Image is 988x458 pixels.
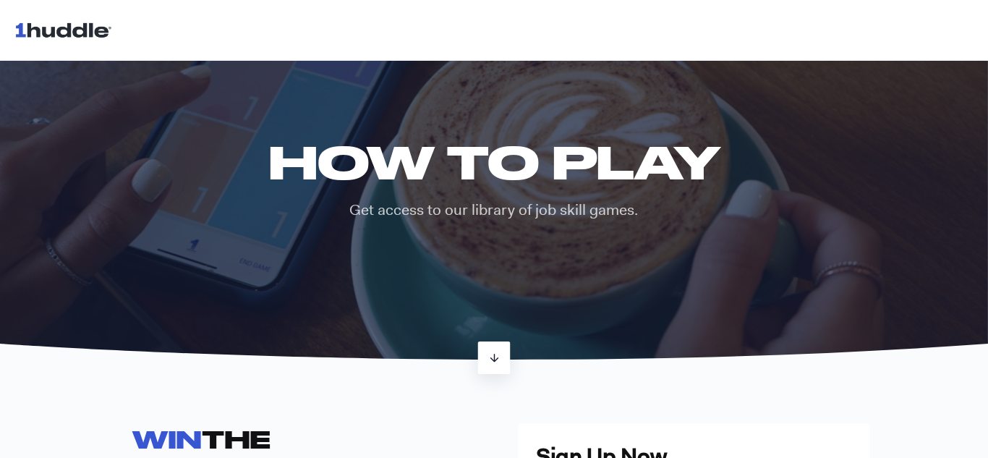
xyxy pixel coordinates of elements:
span: WIN [132,425,202,453]
img: 1huddle [14,16,118,43]
p: Get access to our library of job skill games. [257,200,730,221]
h1: HOW TO PLAY [257,135,730,188]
